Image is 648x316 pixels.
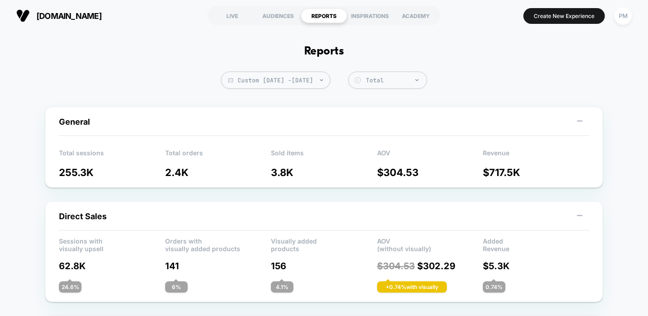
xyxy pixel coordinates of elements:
div: LIVE [209,9,255,23]
p: 156 [271,261,377,271]
img: Visually logo [16,9,30,23]
p: Added Revenue [483,237,589,251]
span: General [59,117,90,126]
button: PM [612,7,634,25]
p: AOV (without visually) [377,237,483,251]
p: $ 302.29 [377,261,483,271]
div: ACADEMY [393,9,439,23]
span: Direct Sales [59,212,107,221]
div: 6 % [165,281,188,293]
div: + 0.74 % with visually [377,281,447,293]
img: end [415,79,418,81]
img: calendar [228,78,233,82]
tspan: $ [356,78,359,82]
p: 141 [165,261,271,271]
p: Total sessions [59,149,165,163]
button: [DOMAIN_NAME] [13,9,104,23]
img: end [320,79,323,81]
p: 255.3K [59,167,165,178]
p: AOV [377,149,483,163]
h1: Reports [304,45,344,58]
p: $ 5.3K [483,261,589,271]
p: Total orders [165,149,271,163]
p: 2.4K [165,167,271,178]
span: Custom [DATE] - [DATE] [221,72,330,89]
div: PM [614,7,632,25]
div: 4.1 % [271,281,293,293]
p: $ 304.53 [377,167,483,178]
p: $ 717.5K [483,167,589,178]
span: $ 304.53 [377,261,415,271]
div: Total [366,77,422,84]
p: Orders with visually added products [165,237,271,251]
div: 0.74 % [483,281,505,293]
p: Revenue [483,149,589,163]
p: Visually added products [271,237,377,251]
div: REPORTS [301,9,347,23]
span: [DOMAIN_NAME] [36,11,102,21]
p: Sessions with visually upsell [59,237,165,251]
p: Sold items [271,149,377,163]
button: Create New Experience [523,8,605,24]
div: 24.6 % [59,281,81,293]
div: INSPIRATIONS [347,9,393,23]
div: AUDIENCES [255,9,301,23]
p: 62.8K [59,261,165,271]
p: 3.8K [271,167,377,178]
